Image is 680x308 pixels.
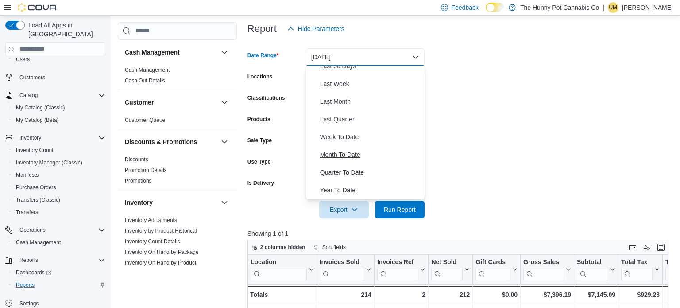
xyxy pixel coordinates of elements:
[125,98,154,107] h3: Customer
[523,258,564,281] div: Gross Sales
[2,224,109,236] button: Operations
[125,177,152,184] span: Promotions
[19,134,41,141] span: Inventory
[125,48,180,57] h3: Cash Management
[125,137,217,146] button: Discounts & Promotions
[9,101,109,114] button: My Catalog (Classic)
[16,133,105,143] span: Inventory
[247,179,274,187] label: Is Delivery
[322,244,346,251] span: Sort fields
[16,281,35,289] span: Reports
[247,94,285,101] label: Classifications
[250,289,314,300] div: Totals
[603,2,604,13] p: |
[320,185,421,195] span: Year To Date
[377,258,418,281] div: Invoices Ref
[12,157,86,168] a: Inventory Manager (Classic)
[627,242,638,253] button: Keyboard shortcuts
[306,48,425,66] button: [DATE]
[384,205,416,214] span: Run Report
[12,182,60,193] a: Purchase Orders
[319,258,371,281] button: Invoices Sold
[9,206,109,218] button: Transfers
[608,2,618,13] div: Uldarico Maramo
[125,156,148,163] span: Discounts
[247,23,277,34] h3: Report
[19,92,38,99] span: Catalog
[16,117,59,124] span: My Catalog (Beta)
[16,159,82,166] span: Inventory Manager (Classic)
[219,97,230,108] button: Customer
[125,77,165,84] span: Cash Out Details
[219,136,230,147] button: Discounts & Promotions
[9,53,109,66] button: Users
[125,198,153,207] h3: Inventory
[19,300,39,307] span: Settings
[25,21,105,39] span: Load All Apps in [GEOGRAPHIC_DATA]
[125,227,197,234] span: Inventory by Product Historical
[298,24,344,33] span: Hide Parameters
[125,78,165,84] a: Cash Out Details
[16,269,51,276] span: Dashboards
[9,144,109,156] button: Inventory Count
[9,156,109,169] button: Inventory Manager (Classic)
[306,66,425,199] div: Select listbox
[19,257,38,264] span: Reports
[621,258,653,281] div: Total Tax
[12,115,105,125] span: My Catalog (Beta)
[16,172,39,179] span: Manifests
[377,258,425,281] button: Invoices Ref
[12,237,64,248] a: Cash Management
[2,132,109,144] button: Inventory
[125,117,165,123] a: Customer Queue
[219,197,230,208] button: Inventory
[2,254,109,266] button: Reports
[19,74,45,81] span: Customers
[12,170,42,180] a: Manifests
[12,195,105,205] span: Transfers (Classic)
[251,258,307,266] div: Location
[577,289,615,300] div: $7,145.09
[2,89,109,101] button: Catalog
[16,90,105,101] span: Catalog
[377,258,418,266] div: Invoices Ref
[319,258,364,281] div: Invoices Sold
[19,226,46,234] span: Operations
[247,229,673,238] p: Showing 1 of 1
[656,242,666,253] button: Enter fullscreen
[523,258,571,281] button: Gross Sales
[621,258,653,266] div: Total Tax
[320,149,421,160] span: Month To Date
[12,170,105,180] span: Manifests
[320,78,421,89] span: Last Week
[621,258,660,281] button: Total Tax
[320,114,421,125] span: Last Quarter
[12,267,105,278] span: Dashboards
[125,228,197,234] a: Inventory by Product Historical
[247,73,273,80] label: Locations
[9,279,109,291] button: Reports
[621,289,660,300] div: $929.23
[377,289,425,300] div: 2
[125,238,180,245] a: Inventory Count Details
[12,115,62,125] a: My Catalog (Beta)
[16,90,41,101] button: Catalog
[12,157,105,168] span: Inventory Manager (Classic)
[16,133,45,143] button: Inventory
[9,194,109,206] button: Transfers (Classic)
[486,3,504,12] input: Dark Mode
[16,104,65,111] span: My Catalog (Classic)
[9,169,109,181] button: Manifests
[523,258,564,266] div: Gross Sales
[125,217,177,223] a: Inventory Adjustments
[125,270,178,277] a: Inventory Transactions
[319,258,364,266] div: Invoices Sold
[431,258,470,281] button: Net Sold
[9,181,109,194] button: Purchase Orders
[18,3,58,12] img: Cova
[622,2,673,13] p: [PERSON_NAME]
[125,66,170,74] span: Cash Management
[16,239,61,246] span: Cash Management
[16,225,105,235] span: Operations
[16,255,105,265] span: Reports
